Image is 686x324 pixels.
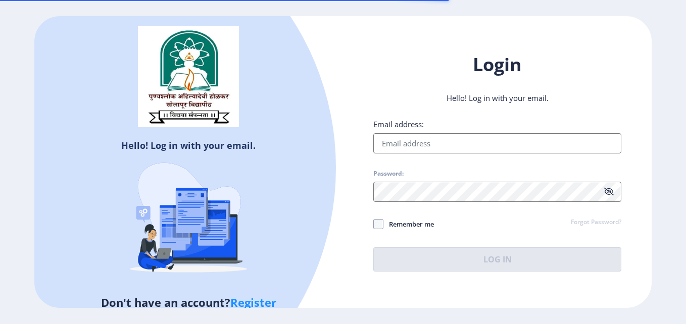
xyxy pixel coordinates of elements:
label: Password: [373,170,404,178]
img: solapur_logo.png [138,26,239,127]
a: Register [230,295,276,310]
input: Email address [373,133,621,153]
h5: Don't have an account? [42,294,335,310]
a: Forgot Password? [571,218,621,227]
button: Log In [373,247,621,272]
img: Recruitment%20Agencies%20(%20verification).svg [100,143,277,294]
label: Email address: [373,119,424,129]
p: Hello! Log in with your email. [373,93,621,103]
h1: Login [373,52,621,77]
span: Remember me [383,218,434,230]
